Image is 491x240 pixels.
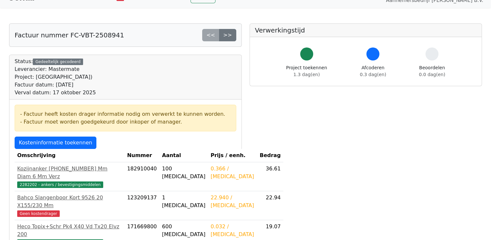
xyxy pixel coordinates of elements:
div: Verval datum: 17 oktober 2025 [15,89,96,97]
div: Project: [GEOGRAPHIC_DATA]) [15,73,96,81]
a: >> [219,29,236,41]
th: Nummer [125,149,160,162]
td: 22.94 [257,191,283,220]
th: Omschrijving [15,149,125,162]
span: 2282202 - ankers / bevestigingsmiddelen [17,181,103,188]
div: - Factuur moet worden goedgekeurd door inkoper of manager. [20,118,231,126]
div: Factuur datum: [DATE] [15,81,96,89]
th: Prijs / eenh. [208,149,257,162]
h5: Factuur nummer FC-VBT-2508941 [15,31,124,39]
td: 36.61 [257,162,283,191]
span: Geen kostendrager [17,210,60,217]
div: 0.032 / [MEDICAL_DATA] [211,223,254,238]
div: 0.366 / [MEDICAL_DATA] [211,165,254,180]
th: Aantal [159,149,208,162]
div: 1 [MEDICAL_DATA] [162,194,205,209]
div: 22.940 / [MEDICAL_DATA] [211,194,254,209]
a: Kozijnanker [PHONE_NUMBER] Mm Diam 6 Mm Verz2282202 - ankers / bevestigingsmiddelen [17,165,122,188]
a: Bahco Slangenboor Kort 9526 20 X155/230 MmGeen kostendrager [17,194,122,217]
div: - Factuur heeft kosten drager informatie nodig om verwerkt te kunnen worden. [20,110,231,118]
div: Afcoderen [360,64,386,78]
div: Leverancier: Mastermate [15,65,96,73]
span: 0.3 dag(en) [360,72,386,77]
td: 182910040 [125,162,160,191]
a: Kosteninformatie toekennen [15,137,96,149]
div: Heco Topix+Schr Pk4 X40 Vd Tx20 Elvz 200 [17,223,122,238]
div: 600 [MEDICAL_DATA] [162,223,205,238]
div: Bahco Slangenboor Kort 9526 20 X155/230 Mm [17,194,122,209]
div: Kozijnanker [PHONE_NUMBER] Mm Diam 6 Mm Verz [17,165,122,180]
div: 100 [MEDICAL_DATA] [162,165,205,180]
h5: Verwerkingstijd [255,26,477,34]
div: Project toekennen [286,64,327,78]
th: Bedrag [257,149,283,162]
span: 1.3 dag(en) [293,72,320,77]
span: 0.0 dag(en) [419,72,445,77]
div: Status: [15,58,96,97]
div: Gedeeltelijk gecodeerd [33,59,83,65]
td: 123209137 [125,191,160,220]
div: Beoordelen [419,64,445,78]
